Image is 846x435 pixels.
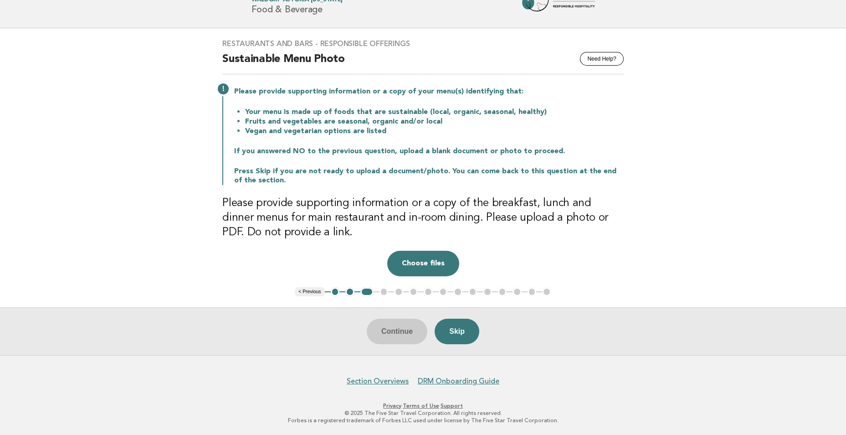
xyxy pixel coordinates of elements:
[222,39,624,48] h3: Restaurants and Bars - Responsible Offerings
[144,409,702,417] p: © 2025 The Five Star Travel Corporation. All rights reserved.
[387,251,459,276] button: Choose files
[441,403,463,409] a: Support
[347,377,409,386] a: Section Overviews
[234,87,624,96] p: Please provide supporting information or a copy of your menu(s) identifying that:
[383,403,401,409] a: Privacy
[245,107,624,117] li: Your menu is made up of foods that are sustainable (local, organic, seasonal, healthy)
[331,287,340,296] button: 1
[360,287,374,296] button: 3
[345,287,354,296] button: 2
[403,403,439,409] a: Terms of Use
[245,117,624,126] li: Fruits and vegetables are seasonal, organic and/or local
[222,52,624,74] h2: Sustainable Menu Photo
[580,52,623,66] button: Need Help?
[295,287,324,296] button: < Previous
[222,196,624,240] h3: Please provide supporting information or a copy of the breakfast, lunch and dinner menus for main...
[234,147,624,156] p: If you answered NO to the previous question, upload a blank document or photo to proceed.
[435,319,479,344] button: Skip
[234,167,624,185] p: Press Skip if you are not ready to upload a document/photo. You can come back to this question at...
[418,377,499,386] a: DRM Onboarding Guide
[245,126,624,136] li: Vegan and vegetarian options are listed
[144,417,702,424] p: Forbes is a registered trademark of Forbes LLC used under license by The Five Star Travel Corpora...
[144,402,702,409] p: · ·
